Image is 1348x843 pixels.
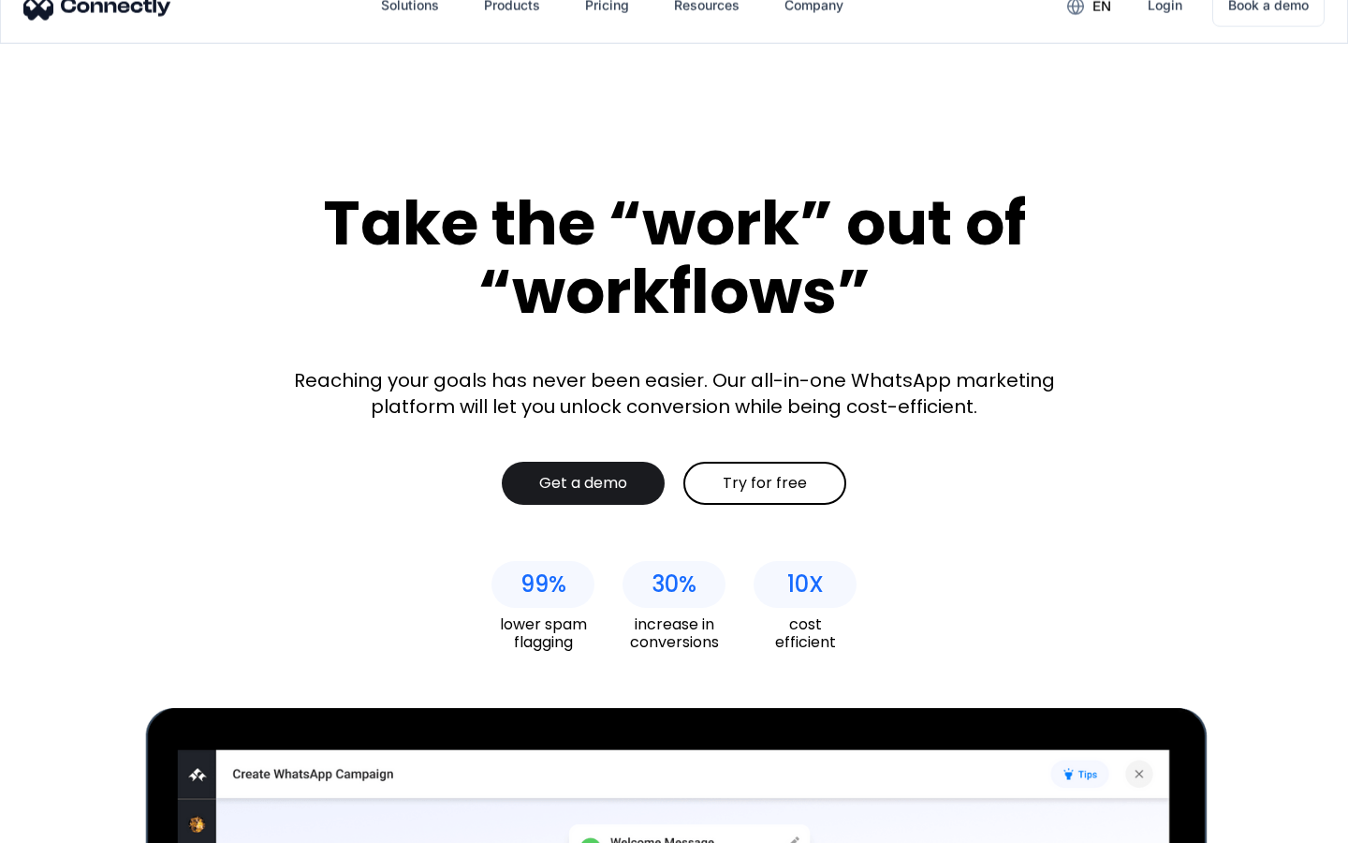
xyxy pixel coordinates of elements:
a: Try for free [683,462,846,505]
div: cost efficient [754,615,857,651]
div: Try for free [723,474,807,493]
div: 99% [520,571,566,598]
div: lower spam flagging [491,615,594,651]
div: Reaching your goals has never been easier. Our all-in-one WhatsApp marketing platform will let yo... [281,367,1067,420]
div: increase in conversions [623,615,725,651]
aside: Language selected: English [19,810,112,836]
div: 10X [787,571,824,598]
a: Get a demo [502,462,665,505]
ul: Language list [37,810,112,836]
div: Get a demo [539,474,627,493]
div: Take the “work” out of “workflows” [253,189,1095,325]
div: 30% [652,571,696,598]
